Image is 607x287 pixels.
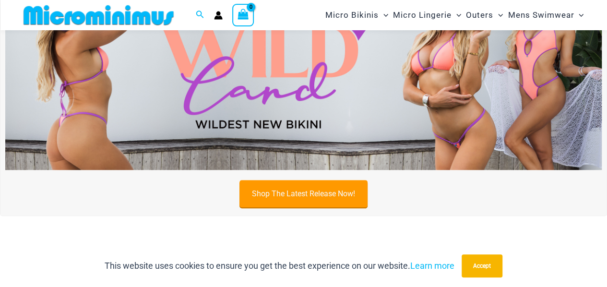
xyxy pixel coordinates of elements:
a: Search icon link [196,9,204,21]
a: Learn more [410,261,454,271]
img: MM SHOP LOGO FLAT [20,4,178,26]
a: Account icon link [214,11,223,20]
a: View Shopping Cart, empty [232,4,254,26]
a: Micro LingerieMenu ToggleMenu Toggle [391,3,464,27]
a: Micro BikinisMenu ToggleMenu Toggle [323,3,391,27]
a: Mens SwimwearMenu ToggleMenu Toggle [505,3,586,27]
span: Menu Toggle [379,3,388,27]
p: This website uses cookies to ensure you get the best experience on our website. [105,259,454,273]
a: OutersMenu ToggleMenu Toggle [464,3,505,27]
span: Menu Toggle [493,3,503,27]
span: Menu Toggle [574,3,583,27]
span: Micro Bikinis [325,3,379,27]
span: Menu Toggle [452,3,461,27]
button: Accept [462,254,502,277]
span: Micro Lingerie [393,3,452,27]
span: Outers [466,3,493,27]
nav: Site Navigation [321,1,588,29]
span: Mens Swimwear [508,3,574,27]
a: Shop The Latest Release Now! [239,180,368,207]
